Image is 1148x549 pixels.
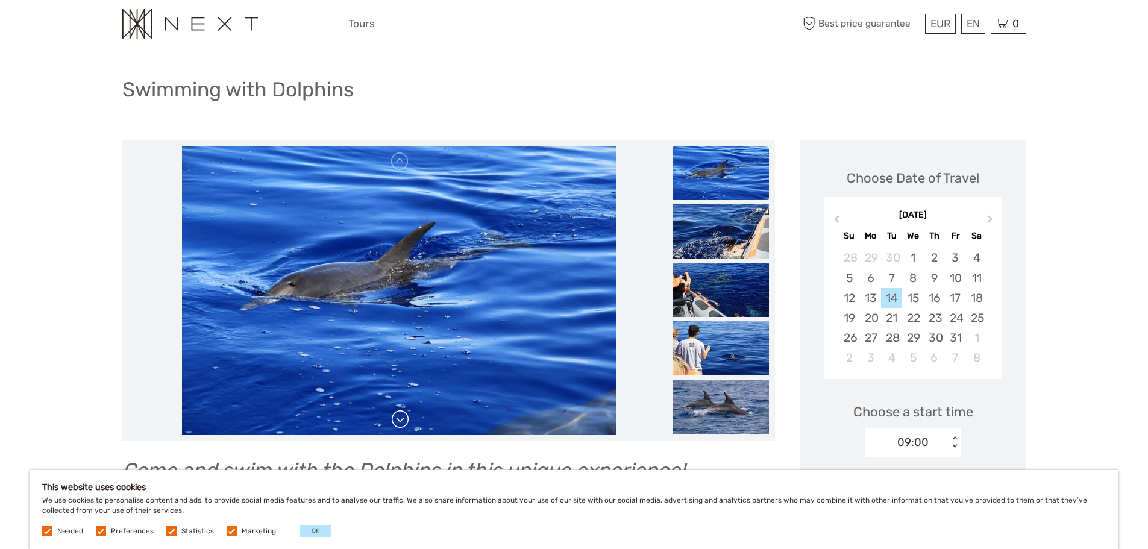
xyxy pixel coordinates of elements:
div: Choose Thursday, October 30th, 2025 [924,328,945,348]
div: Choose Friday, October 10th, 2025 [945,268,966,288]
div: Choose Wednesday, October 29th, 2025 [902,328,923,348]
div: Choose Tuesday, October 7th, 2025 [881,268,902,288]
div: Choose Monday, November 3rd, 2025 [860,348,881,368]
label: Needed [57,526,83,536]
div: Choose Monday, October 6th, 2025 [860,268,881,288]
div: Choose Saturday, October 25th, 2025 [966,308,987,328]
div: Choose Thursday, October 16th, 2025 [924,288,945,308]
div: Choose Saturday, November 8th, 2025 [966,348,987,368]
div: Choose Sunday, October 12th, 2025 [839,288,860,308]
div: Choose Sunday, September 28th, 2025 [839,248,860,268]
div: Fr [945,228,966,244]
div: Choose Monday, October 13th, 2025 [860,288,881,308]
label: Statistics [181,526,214,536]
span: Choose a start time [853,403,973,421]
div: Su [839,228,860,244]
div: Choose Tuesday, October 21st, 2025 [881,308,902,328]
div: Th [924,228,945,244]
div: Choose Saturday, October 4th, 2025 [966,248,987,268]
div: Mo [860,228,881,244]
div: Choose Tuesday, November 4th, 2025 [881,348,902,368]
div: Choose Tuesday, October 14th, 2025 [881,288,902,308]
span: 0 [1011,17,1021,30]
div: Choose Friday, October 24th, 2025 [945,308,966,328]
div: Choose Date of Travel [847,169,979,187]
h1: Swimming with Dolphins [122,77,354,102]
button: OK [300,525,331,537]
img: 3282-a978e506-1cde-4c38-be18-ebef36df7ad8_logo_small.png [122,9,258,39]
div: [DATE] [824,209,1002,222]
img: 5147dd39f1074d07a2b291c7d05a9594_slider_thumbnail.jpg [673,263,769,317]
div: Choose Monday, September 29th, 2025 [860,248,881,268]
div: Choose Sunday, October 19th, 2025 [839,308,860,328]
div: Choose Thursday, October 23rd, 2025 [924,308,945,328]
em: Come and swim with the Dolphins in this unique experience! [122,458,685,482]
span: Best price guarantee [800,14,922,34]
label: Preferences [111,526,154,536]
img: 53165eea18a747cfacac4468761503c2_slider_thumbnail.jpg [673,380,769,434]
div: Choose Sunday, October 5th, 2025 [839,268,860,288]
div: Choose Saturday, November 1st, 2025 [966,328,987,348]
div: Choose Thursday, October 9th, 2025 [924,268,945,288]
label: Marketing [242,526,276,536]
a: Tours [348,15,375,33]
p: We're away right now. Please check back later! [17,21,136,31]
div: We [902,228,923,244]
div: < > [950,436,960,449]
div: Choose Tuesday, September 30th, 2025 [881,248,902,268]
div: 09:00 [897,434,929,450]
div: EN [961,14,985,34]
div: Choose Monday, October 20th, 2025 [860,308,881,328]
button: Open LiveChat chat widget [139,19,153,33]
div: Tu [881,228,902,244]
div: Choose Wednesday, October 8th, 2025 [902,268,923,288]
div: month 2025-10 [828,248,998,368]
div: Choose Wednesday, October 1st, 2025 [902,248,923,268]
div: Choose Friday, November 7th, 2025 [945,348,966,368]
div: Choose Thursday, October 2nd, 2025 [924,248,945,268]
div: Choose Tuesday, October 28th, 2025 [881,328,902,348]
div: Choose Friday, October 17th, 2025 [945,288,966,308]
div: We use cookies to personalise content and ads, to provide social media features and to analyse ou... [30,470,1118,549]
div: Choose Wednesday, November 5th, 2025 [902,348,923,368]
img: 93a3fc4337dd4a8fb8636ad58d162023_slider_thumbnail.jpg [673,146,769,200]
div: Choose Sunday, November 2nd, 2025 [839,348,860,368]
img: 5f756e0688b64f60b16e4eecc232dcc3_slider_thumbnail.jpg [673,204,769,259]
img: 65d0c835dcbc4d9194782f3422744566_slider_thumbnail.jpg [673,321,769,375]
div: Choose Monday, October 27th, 2025 [860,328,881,348]
div: Choose Wednesday, October 15th, 2025 [902,288,923,308]
div: Choose Friday, October 31st, 2025 [945,328,966,348]
div: Choose Thursday, November 6th, 2025 [924,348,945,368]
img: 93a3fc4337dd4a8fb8636ad58d162023_main_slider.jpg [182,146,616,435]
button: Next Month [982,212,1001,231]
div: Choose Wednesday, October 22nd, 2025 [902,308,923,328]
div: Choose Sunday, October 26th, 2025 [839,328,860,348]
h5: This website uses cookies [42,482,1106,492]
div: Choose Friday, October 3rd, 2025 [945,248,966,268]
button: Previous Month [826,212,845,231]
div: Sa [966,228,987,244]
div: Choose Saturday, October 18th, 2025 [966,288,987,308]
span: EUR [930,17,950,30]
div: Choose Saturday, October 11th, 2025 [966,268,987,288]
